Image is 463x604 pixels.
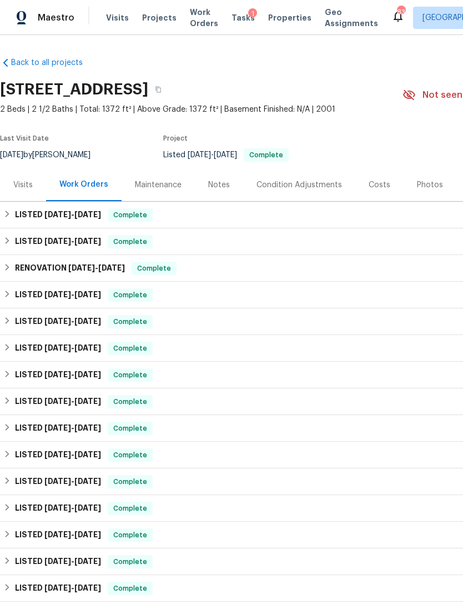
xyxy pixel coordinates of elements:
[109,503,152,514] span: Complete
[109,316,152,327] span: Complete
[44,424,101,432] span: -
[74,504,101,512] span: [DATE]
[135,179,182,191] div: Maintenance
[44,584,71,592] span: [DATE]
[214,151,237,159] span: [DATE]
[109,450,152,461] span: Complete
[44,371,101,378] span: -
[44,504,101,512] span: -
[44,424,71,432] span: [DATE]
[44,211,101,218] span: -
[15,582,101,595] h6: LISTED
[148,79,168,99] button: Copy Address
[98,264,125,272] span: [DATE]
[268,12,311,23] span: Properties
[15,368,101,382] h6: LISTED
[15,395,101,408] h6: LISTED
[133,263,175,274] span: Complete
[74,424,101,432] span: [DATE]
[15,342,101,355] h6: LISTED
[109,556,152,567] span: Complete
[44,477,101,485] span: -
[109,396,152,407] span: Complete
[109,209,152,221] span: Complete
[188,151,211,159] span: [DATE]
[15,502,101,515] h6: LISTED
[44,211,71,218] span: [DATE]
[190,7,218,29] span: Work Orders
[109,583,152,594] span: Complete
[109,423,152,434] span: Complete
[109,530,152,541] span: Complete
[44,557,71,565] span: [DATE]
[256,179,342,191] div: Condition Adjustments
[15,448,101,462] h6: LISTED
[15,475,101,488] h6: LISTED
[44,237,101,245] span: -
[109,370,152,381] span: Complete
[44,531,101,538] span: -
[44,451,101,458] span: -
[163,135,188,142] span: Project
[68,264,125,272] span: -
[44,344,101,352] span: -
[44,237,71,245] span: [DATE]
[44,397,101,405] span: -
[44,371,71,378] span: [DATE]
[417,179,443,191] div: Photos
[44,557,101,565] span: -
[44,291,101,298] span: -
[74,317,101,325] span: [DATE]
[74,451,101,458] span: [DATE]
[142,12,177,23] span: Projects
[245,152,288,158] span: Complete
[109,476,152,487] span: Complete
[397,7,405,18] div: 83
[109,289,152,301] span: Complete
[74,371,101,378] span: [DATE]
[15,262,125,275] h6: RENOVATION
[74,344,101,352] span: [DATE]
[15,528,101,542] h6: LISTED
[13,179,33,191] div: Visits
[44,317,101,325] span: -
[109,236,152,247] span: Complete
[106,12,129,23] span: Visits
[369,179,390,191] div: Costs
[44,531,71,538] span: [DATE]
[74,557,101,565] span: [DATE]
[74,584,101,592] span: [DATE]
[44,344,71,352] span: [DATE]
[325,7,378,29] span: Geo Assignments
[44,477,71,485] span: [DATE]
[15,555,101,568] h6: LISTED
[74,291,101,298] span: [DATE]
[15,422,101,435] h6: LISTED
[74,477,101,485] span: [DATE]
[15,288,101,302] h6: LISTED
[44,397,71,405] span: [DATE]
[74,531,101,538] span: [DATE]
[74,237,101,245] span: [DATE]
[44,291,71,298] span: [DATE]
[163,151,289,159] span: Listed
[44,504,71,512] span: [DATE]
[109,343,152,354] span: Complete
[59,179,108,190] div: Work Orders
[74,211,101,218] span: [DATE]
[15,315,101,328] h6: LISTED
[44,584,101,592] span: -
[74,397,101,405] span: [DATE]
[248,8,257,19] div: 1
[38,12,74,23] span: Maestro
[188,151,237,159] span: -
[44,317,71,325] span: [DATE]
[231,14,255,22] span: Tasks
[15,208,101,222] h6: LISTED
[68,264,95,272] span: [DATE]
[44,451,71,458] span: [DATE]
[208,179,230,191] div: Notes
[15,235,101,248] h6: LISTED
